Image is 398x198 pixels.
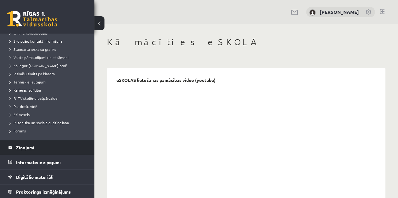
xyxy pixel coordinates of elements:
[320,9,359,15] a: [PERSON_NAME]
[8,140,87,155] a: Ziņojumi
[9,71,88,77] a: Ieskaišu skaits pa klasēm
[9,55,88,60] a: Valsts pārbaudījumi un eksāmeni
[116,78,216,83] p: eSKOLAS lietošanas pamācības video (youtube)
[9,63,88,68] a: Kā iegūt [DOMAIN_NAME] prof
[9,120,88,126] a: Pilsoniskā un sociālā audzināšana
[9,112,88,117] a: Esi vesels!
[9,71,55,76] span: Ieskaišu skaits pa klasēm
[9,128,26,133] span: Forums
[9,104,88,109] a: Par drošu vidi!
[9,87,88,93] a: Karjeras izglītība
[7,11,57,27] a: Rīgas 1. Tālmācības vidusskola
[9,79,88,85] a: Tehniskie jautājumi
[9,112,31,117] span: Esi vesels!
[9,39,62,44] span: Skolotāju kontaktinformācija
[9,104,37,109] span: Par drošu vidi!
[9,38,88,44] a: Skolotāju kontaktinformācija
[9,55,69,60] span: Valsts pārbaudījumi un eksāmeni
[9,47,56,52] span: Standarta ieskaišu grafiks
[107,37,385,47] h1: Kā mācīties eSKOLĀ
[16,174,53,180] span: Digitālie materiāli
[309,9,316,16] img: Anastasija Kovaļska
[9,95,88,101] a: R1TV skolēnu pašpārvalde
[16,189,71,195] span: Proktoringa izmēģinājums
[9,120,69,125] span: Pilsoniskā un sociālā audzināšana
[16,140,87,155] legend: Ziņojumi
[9,79,46,84] span: Tehniskie jautājumi
[9,46,88,52] a: Standarta ieskaišu grafiks
[9,96,58,101] span: R1TV skolēnu pašpārvalde
[8,155,87,169] a: Informatīvie ziņojumi
[16,155,87,169] legend: Informatīvie ziņojumi
[9,63,67,68] span: Kā iegūt [DOMAIN_NAME] prof
[9,88,41,93] span: Karjeras izglītība
[8,170,87,184] a: Digitālie materiāli
[9,128,88,134] a: Forums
